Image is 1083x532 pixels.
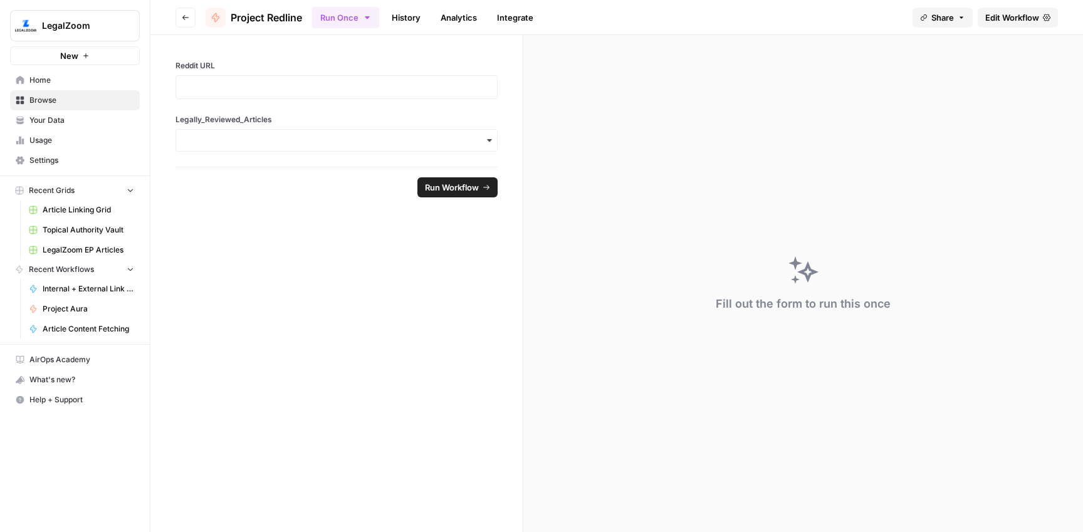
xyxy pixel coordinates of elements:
span: Article Linking Grid [43,204,134,216]
span: Settings [29,155,134,166]
a: Internal + External Link Addition [23,279,140,299]
span: Project Redline [231,10,302,25]
span: AirOps Academy [29,354,134,365]
span: Recent Grids [29,185,75,196]
span: Share [931,11,954,24]
div: Fill out the form to run this once [716,295,891,313]
a: Analytics [433,8,484,28]
span: LegalZoom EP Articles [43,244,134,256]
a: Project Aura [23,299,140,319]
span: Recent Workflows [29,264,94,275]
a: Browse [10,90,140,110]
span: Browse [29,95,134,106]
span: Home [29,75,134,86]
a: Edit Workflow [978,8,1058,28]
span: New [60,50,78,62]
a: Topical Authority Vault [23,220,140,240]
a: Article Content Fetching [23,319,140,339]
button: Workspace: LegalZoom [10,10,140,41]
a: Usage [10,130,140,150]
img: LegalZoom Logo [14,14,37,37]
label: Reddit URL [175,60,498,71]
span: Edit Workflow [985,11,1039,24]
span: Usage [29,135,134,146]
button: Help + Support [10,390,140,410]
button: What's new? [10,370,140,390]
span: Topical Authority Vault [43,224,134,236]
div: What's new? [11,370,139,389]
button: Recent Workflows [10,260,140,279]
button: Recent Grids [10,181,140,200]
span: Project Aura [43,303,134,315]
a: Integrate [489,8,541,28]
button: Run Workflow [417,177,498,197]
a: Project Redline [206,8,302,28]
button: Share [913,8,973,28]
span: Article Content Fetching [43,323,134,335]
span: Run Workflow [425,181,479,194]
button: Run Once [312,7,379,28]
span: Help + Support [29,394,134,405]
span: LegalZoom [42,19,118,32]
span: Internal + External Link Addition [43,283,134,295]
a: Article Linking Grid [23,200,140,220]
a: LegalZoom EP Articles [23,240,140,260]
a: Home [10,70,140,90]
button: New [10,46,140,65]
a: Your Data [10,110,140,130]
a: Settings [10,150,140,170]
label: Legally_Reviewed_Articles [175,114,498,125]
a: History [384,8,428,28]
span: Your Data [29,115,134,126]
a: AirOps Academy [10,350,140,370]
